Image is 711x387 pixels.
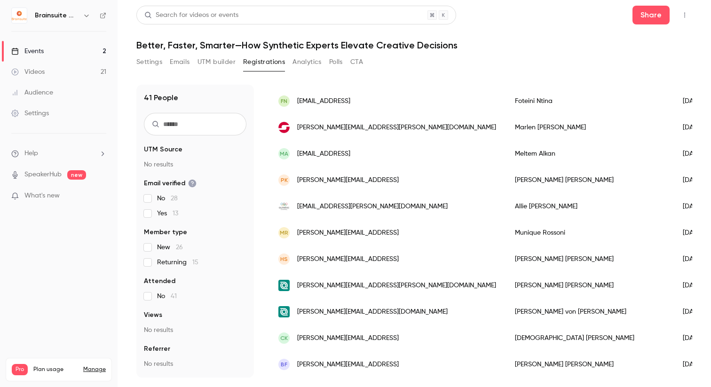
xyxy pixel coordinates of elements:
[157,258,198,267] span: Returning
[278,122,290,133] img: sachsenenergie.de
[297,307,448,317] span: [PERSON_NAME][EMAIL_ADDRESS][DOMAIN_NAME]
[144,145,246,369] section: facet-groups
[506,141,673,167] div: Meltem Alkan
[24,170,62,180] a: SpeakerHub
[11,149,106,158] li: help-dropdown-opener
[136,39,692,51] h1: Better, Faster, Smarter—How Synthetic Experts Elevate Creative Decisions
[144,344,170,354] span: Referrer
[506,167,673,193] div: [PERSON_NAME] [PERSON_NAME]
[144,228,187,237] span: Member type
[192,259,198,266] span: 15
[11,109,49,118] div: Settings
[67,170,86,180] span: new
[506,325,673,351] div: [DEMOGRAPHIC_DATA] [PERSON_NAME]
[136,55,162,70] button: Settings
[144,92,178,103] h1: 41 People
[297,254,399,264] span: [PERSON_NAME][EMAIL_ADDRESS]
[144,160,246,169] p: No results
[281,176,288,184] span: PK
[281,97,287,105] span: FN
[278,280,290,291] img: quantilope.com
[280,255,288,263] span: HS
[173,210,178,217] span: 13
[157,243,183,252] span: New
[506,246,673,272] div: [PERSON_NAME] [PERSON_NAME]
[35,11,79,20] h6: Brainsuite Webinars
[280,334,288,342] span: CK
[280,229,288,237] span: MR
[297,96,350,106] span: [EMAIL_ADDRESS]
[297,333,399,343] span: [PERSON_NAME][EMAIL_ADDRESS]
[280,150,288,158] span: MA
[297,123,496,133] span: [PERSON_NAME][EMAIL_ADDRESS][PERSON_NAME][DOMAIN_NAME]
[297,149,350,159] span: [EMAIL_ADDRESS]
[144,179,197,188] span: Email verified
[11,67,45,77] div: Videos
[176,244,183,251] span: 26
[297,202,448,212] span: [EMAIL_ADDRESS][PERSON_NAME][DOMAIN_NAME]
[171,293,177,300] span: 41
[350,55,363,70] button: CTA
[297,175,399,185] span: [PERSON_NAME][EMAIL_ADDRESS]
[297,360,399,370] span: [PERSON_NAME][EMAIL_ADDRESS]
[144,310,162,320] span: Views
[632,6,670,24] button: Share
[83,366,106,373] a: Manage
[157,194,178,203] span: No
[197,55,236,70] button: UTM builder
[292,55,322,70] button: Analytics
[278,306,290,317] img: quantilope.com
[157,209,178,218] span: Yes
[144,145,182,154] span: UTM Source
[329,55,343,70] button: Polls
[506,88,673,114] div: Foteini Ntina
[506,114,673,141] div: Marlen [PERSON_NAME]
[297,281,496,291] span: [PERSON_NAME][EMAIL_ADDRESS][PERSON_NAME][DOMAIN_NAME]
[243,55,285,70] button: Registrations
[144,276,175,286] span: Attended
[506,299,673,325] div: [PERSON_NAME] von [PERSON_NAME]
[278,201,290,212] img: olympic.org
[281,360,287,369] span: BF
[144,359,246,369] p: No results
[24,149,38,158] span: Help
[171,195,178,202] span: 28
[95,192,106,200] iframe: Noticeable Trigger
[11,88,53,97] div: Audience
[12,364,28,375] span: Pro
[11,47,44,56] div: Events
[297,228,399,238] span: [PERSON_NAME][EMAIL_ADDRESS]
[33,366,78,373] span: Plan usage
[144,10,238,20] div: Search for videos or events
[506,351,673,378] div: [PERSON_NAME] [PERSON_NAME]
[506,272,673,299] div: [PERSON_NAME] [PERSON_NAME]
[144,325,246,335] p: No results
[506,193,673,220] div: Allie [PERSON_NAME]
[24,191,60,201] span: What's new
[170,55,190,70] button: Emails
[157,292,177,301] span: No
[12,8,27,23] img: Brainsuite Webinars
[506,220,673,246] div: Munique Rossoni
